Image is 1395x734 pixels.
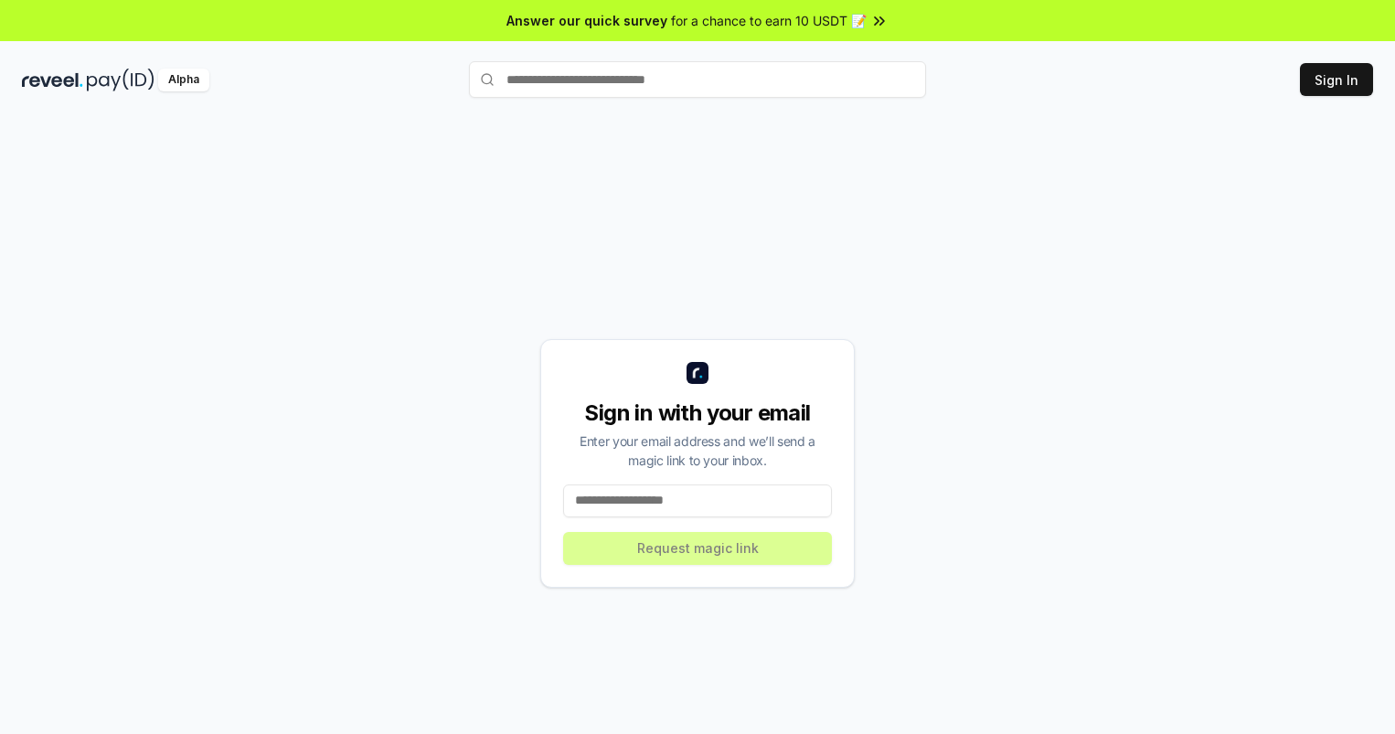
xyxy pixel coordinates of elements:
button: Sign In [1300,63,1373,96]
img: reveel_dark [22,69,83,91]
div: Sign in with your email [563,399,832,428]
div: Alpha [158,69,209,91]
div: Enter your email address and we’ll send a magic link to your inbox. [563,431,832,470]
span: Answer our quick survey [506,11,667,30]
img: logo_small [687,362,708,384]
span: for a chance to earn 10 USDT 📝 [671,11,867,30]
img: pay_id [87,69,154,91]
